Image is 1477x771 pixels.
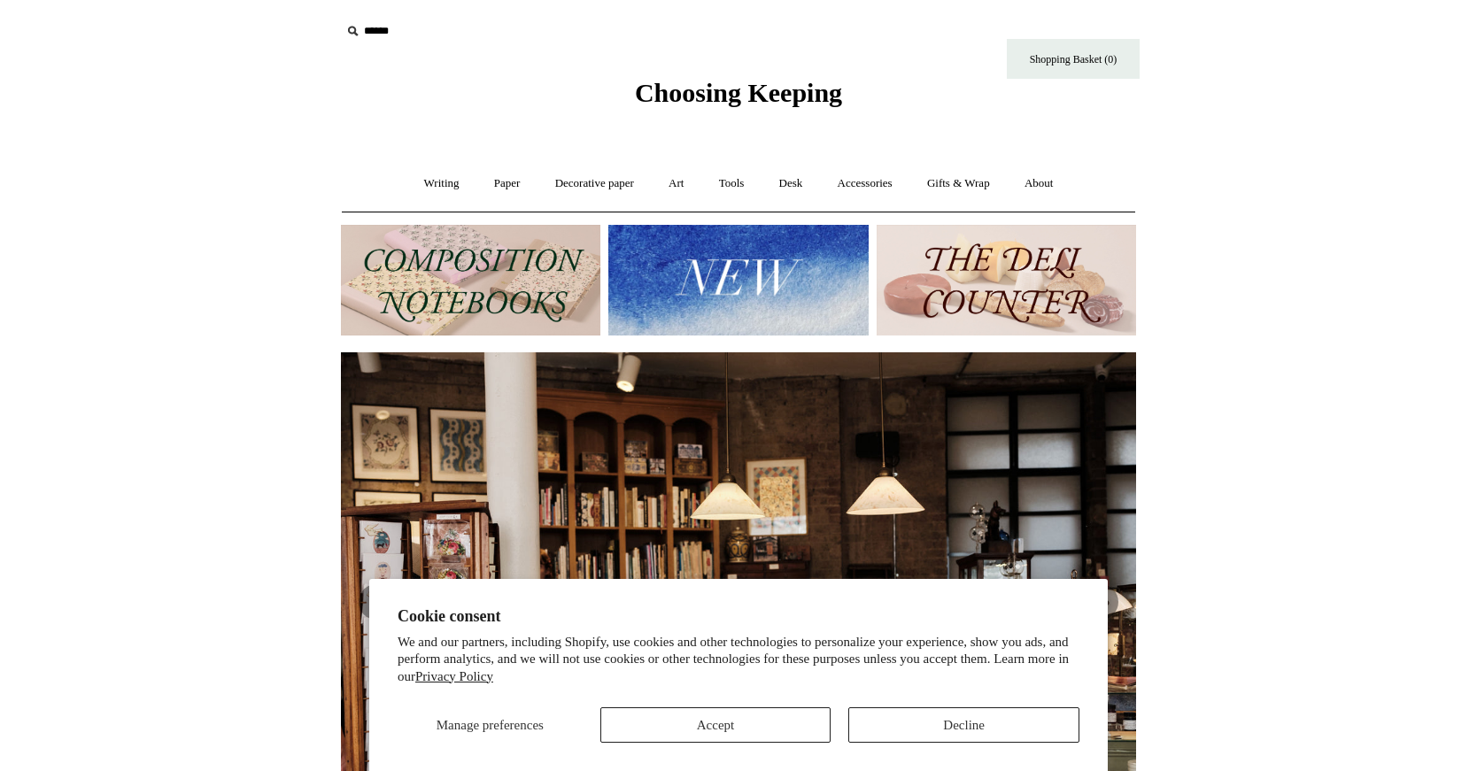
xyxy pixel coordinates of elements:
h2: Cookie consent [398,607,1079,626]
a: Decorative paper [539,160,650,207]
button: Previous [359,584,394,620]
a: Tools [703,160,761,207]
button: Decline [848,707,1079,743]
a: Shopping Basket (0) [1007,39,1140,79]
a: Gifts & Wrap [911,160,1006,207]
a: Accessories [822,160,909,207]
img: New.jpg__PID:f73bdf93-380a-4a35-bcfe-7823039498e1 [608,225,868,335]
button: Manage preferences [398,707,583,743]
a: Privacy Policy [415,669,493,683]
span: Choosing Keeping [635,78,842,107]
a: Art [653,160,700,207]
img: 202302 Composition ledgers.jpg__PID:69722ee6-fa44-49dd-a067-31375e5d54ec [341,225,600,335]
a: Choosing Keeping [635,92,842,104]
a: Desk [763,160,819,207]
a: About [1009,160,1070,207]
p: We and our partners, including Shopify, use cookies and other technologies to personalize your ex... [398,634,1079,686]
a: Paper [478,160,537,207]
a: Writing [408,160,476,207]
button: Accept [600,707,831,743]
span: Manage preferences [437,718,544,732]
img: The Deli Counter [877,225,1136,335]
